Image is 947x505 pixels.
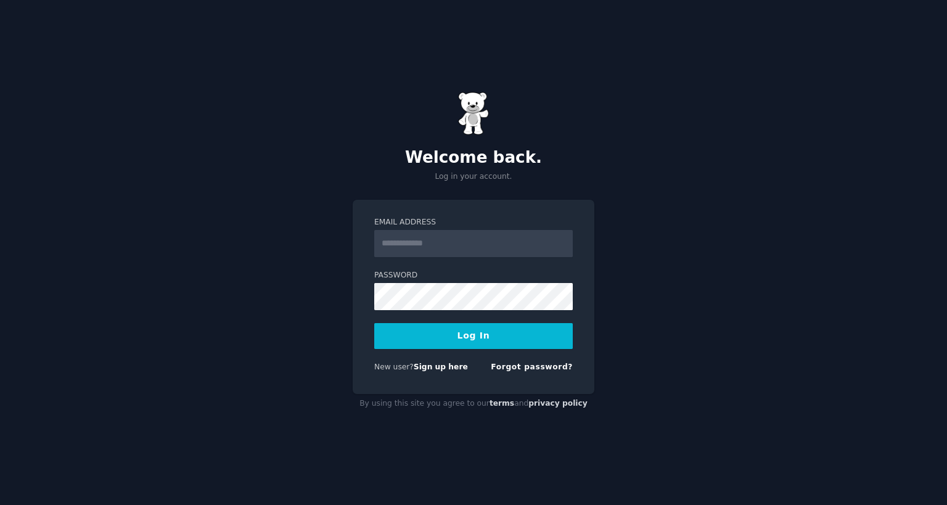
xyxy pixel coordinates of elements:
[374,323,573,349] button: Log In
[353,148,594,168] h2: Welcome back.
[353,394,594,414] div: By using this site you agree to our and
[374,363,414,371] span: New user?
[374,270,573,281] label: Password
[528,399,588,408] a: privacy policy
[458,92,489,135] img: Gummy Bear
[414,363,468,371] a: Sign up here
[490,399,514,408] a: terms
[374,217,573,228] label: Email Address
[491,363,573,371] a: Forgot password?
[353,171,594,183] p: Log in your account.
